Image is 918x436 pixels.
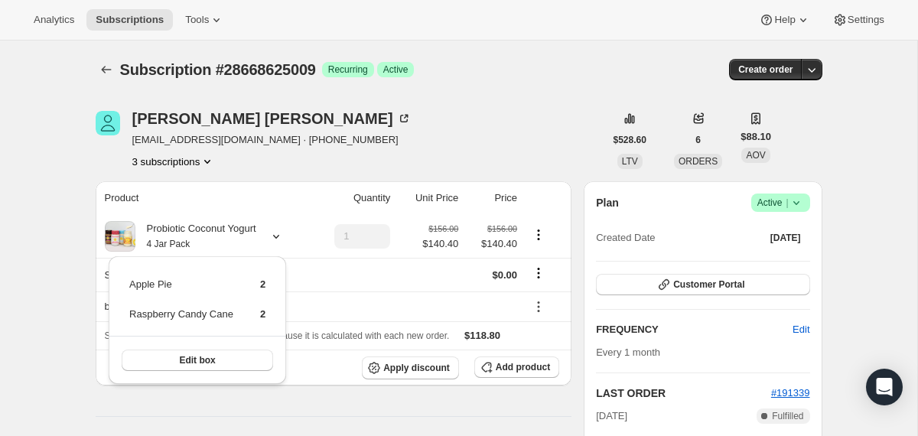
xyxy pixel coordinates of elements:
[596,230,655,246] span: Created Date
[596,347,660,358] span: Every 1 month
[96,258,311,291] th: Shipping
[395,181,463,215] th: Unit Price
[467,236,517,252] span: $140.40
[328,63,368,76] span: Recurring
[679,156,718,167] span: ORDERS
[596,322,793,337] h2: FREQUENCY
[474,356,559,378] button: Add product
[260,278,265,290] span: 2
[786,197,788,209] span: |
[596,408,627,424] span: [DATE]
[596,274,809,295] button: Customer Portal
[823,9,894,31] button: Settings
[147,239,190,249] small: 4 Jar Pack
[771,387,810,399] a: #191339
[596,386,771,401] h2: LAST ORDER
[596,195,619,210] h2: Plan
[771,386,810,401] button: #191339
[96,14,164,26] span: Subscriptions
[757,195,804,210] span: Active
[362,356,459,379] button: Apply discount
[750,9,819,31] button: Help
[686,129,710,151] button: 6
[695,134,701,146] span: 6
[487,224,517,233] small: $156.00
[96,181,311,215] th: Product
[34,14,74,26] span: Analytics
[132,111,412,126] div: [PERSON_NAME] [PERSON_NAME]
[96,59,117,80] button: Subscriptions
[105,299,518,314] div: box-discount-MOU5XK
[132,154,216,169] button: Product actions
[793,322,809,337] span: Edit
[129,306,234,334] td: Raspberry Candy Cane
[866,369,903,405] div: Open Intercom Messenger
[746,150,765,161] span: AOV
[770,232,801,244] span: [DATE]
[729,59,802,80] button: Create order
[422,236,458,252] span: $140.40
[383,362,450,374] span: Apply discount
[428,224,458,233] small: $156.00
[774,14,795,26] span: Help
[120,61,316,78] span: Subscription #28668625009
[24,9,83,31] button: Analytics
[129,276,234,304] td: Apple Pie
[496,361,550,373] span: Add product
[96,111,120,135] span: Caroline Bouldin
[526,226,551,243] button: Product actions
[311,181,396,215] th: Quantity
[464,330,500,341] span: $118.80
[132,132,412,148] span: [EMAIL_ADDRESS][DOMAIN_NAME] · [PHONE_NUMBER]
[176,9,233,31] button: Tools
[783,317,819,342] button: Edit
[179,354,215,366] span: Edit box
[741,129,771,145] span: $88.10
[463,181,522,215] th: Price
[135,221,256,252] div: Probiotic Coconut Yogurt
[105,221,135,252] img: product img
[493,269,518,281] span: $0.00
[673,278,744,291] span: Customer Portal
[260,308,265,320] span: 2
[772,410,803,422] span: Fulfilled
[738,63,793,76] span: Create order
[526,265,551,281] button: Shipping actions
[185,14,209,26] span: Tools
[122,350,273,371] button: Edit box
[86,9,173,31] button: Subscriptions
[383,63,409,76] span: Active
[848,14,884,26] span: Settings
[614,134,646,146] span: $528.60
[622,156,638,167] span: LTV
[604,129,656,151] button: $528.60
[761,227,810,249] button: [DATE]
